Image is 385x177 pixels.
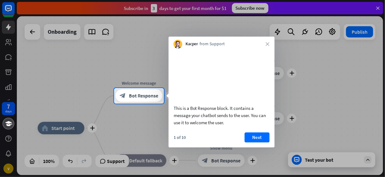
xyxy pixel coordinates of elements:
button: Next [245,132,270,142]
span: Bot Response [129,93,158,99]
i: block_bot_response [120,93,126,99]
i: close [266,42,270,46]
button: Open LiveChat chat widget [5,2,24,21]
div: This is a Bot Response block. It contains a message your chatbot sends to the user. You can use i... [174,105,270,126]
span: from Support [200,41,225,47]
span: Kacper [185,41,198,47]
div: 1 of 10 [174,135,186,140]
